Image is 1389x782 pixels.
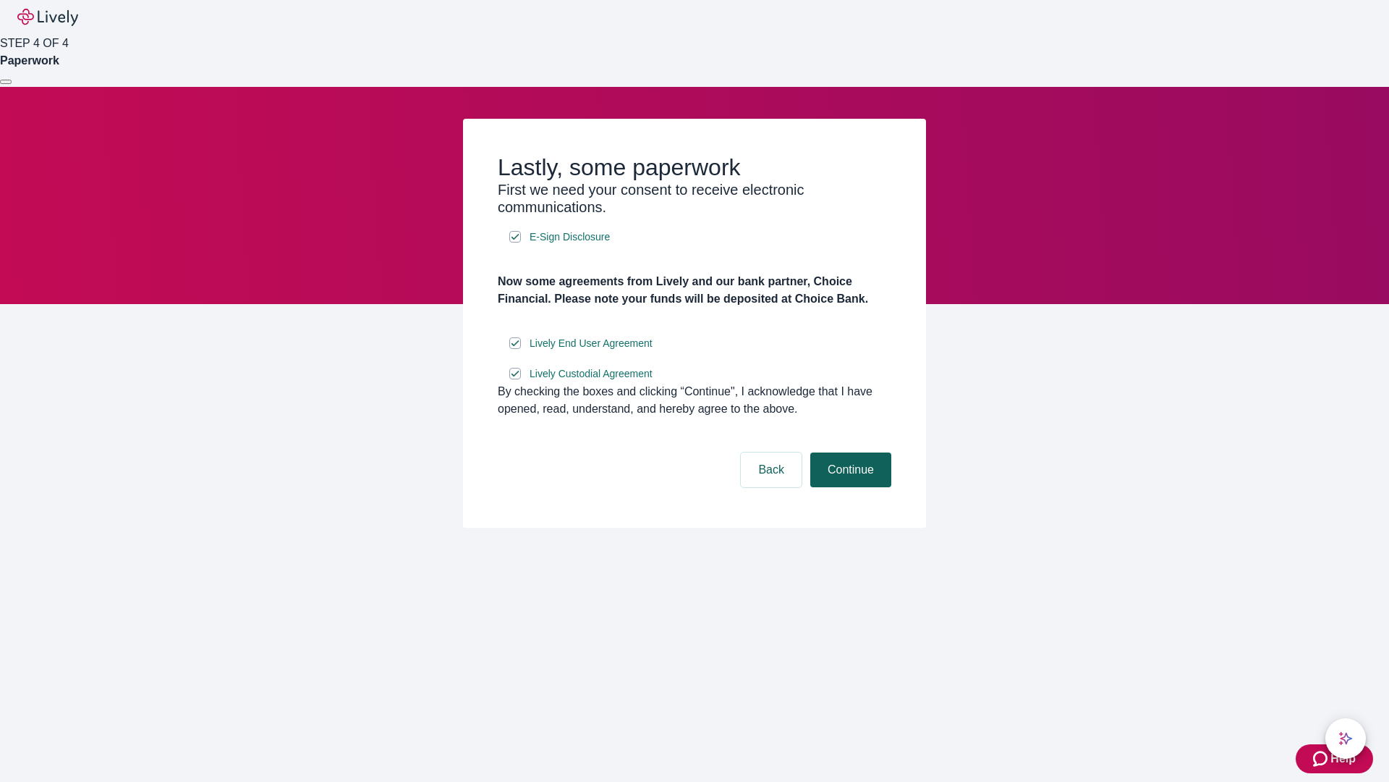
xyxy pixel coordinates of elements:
[1325,718,1366,759] button: chat
[1313,750,1330,768] svg: Zendesk support icon
[498,154,891,181] h2: Lastly, some paperwork
[498,273,891,308] h4: Now some agreements from Lively and our bank partner, Choice Financial. Please note your funds wi...
[810,453,891,487] button: Continue
[498,181,891,216] h3: First we need your consent to receive electronic communications.
[527,228,613,246] a: e-sign disclosure document
[530,366,653,382] span: Lively Custodial Agreement
[1296,744,1373,773] button: Zendesk support iconHelp
[527,335,655,353] a: e-sign disclosure document
[17,9,78,26] img: Lively
[1330,750,1356,768] span: Help
[498,383,891,418] div: By checking the boxes and clicking “Continue", I acknowledge that I have opened, read, understand...
[530,336,653,351] span: Lively End User Agreement
[530,230,610,245] span: E-Sign Disclosure
[1338,731,1353,746] svg: Lively AI Assistant
[527,365,655,383] a: e-sign disclosure document
[741,453,802,487] button: Back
